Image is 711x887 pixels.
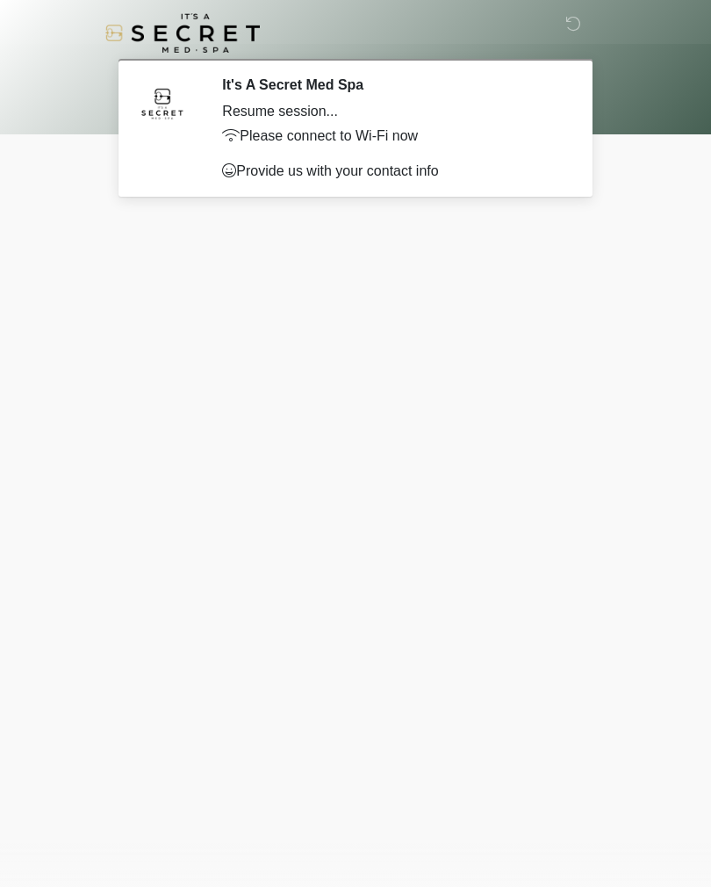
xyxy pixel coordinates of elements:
[110,63,601,75] h1: ‎ ‎
[222,76,562,93] h2: It's A Secret Med Spa
[105,13,260,53] img: It's A Secret Med Spa Logo
[136,76,189,129] img: Agent Avatar
[222,126,562,147] p: Please connect to Wi-Fi now
[222,161,562,182] p: Provide us with your contact info
[222,101,562,122] div: Resume session...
